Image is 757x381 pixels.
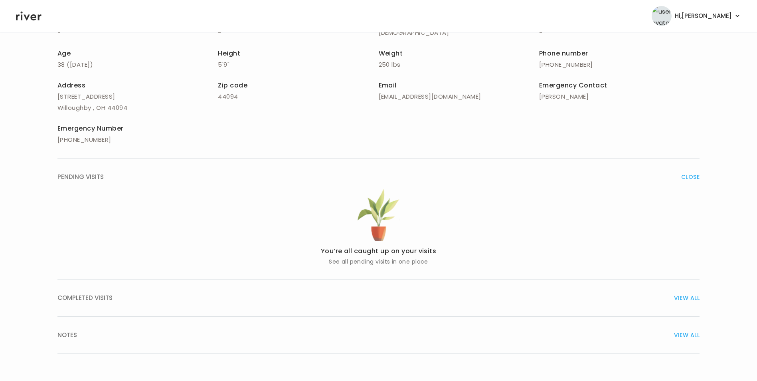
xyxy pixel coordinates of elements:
[218,91,378,102] p: 44094
[57,91,218,102] p: [STREET_ADDRESS]
[218,59,378,70] p: 5'9"
[57,280,700,317] button: COMPLETED VISITSVIEW ALL
[218,49,240,58] span: Height
[539,59,700,70] p: [PHONE_NUMBER]
[539,81,607,90] span: Emergency Contact
[57,171,104,183] span: PENDING VISITS
[652,6,741,26] button: user avatarHi,[PERSON_NAME]
[321,246,437,257] p: You’re all caught up on your visits
[57,59,218,70] p: 38
[379,91,539,102] p: [EMAIL_ADDRESS][DOMAIN_NAME]
[379,49,403,58] span: Weight
[321,257,437,266] p: See all pending visits in one place
[379,27,539,38] p: [DEMOGRAPHIC_DATA]
[218,27,378,38] p: -
[57,49,71,58] span: Age
[681,171,700,183] span: CLOSE
[57,81,85,90] span: Address
[218,81,247,90] span: Zip code
[57,124,124,133] span: Emergency Number
[652,6,672,26] img: user avatar
[57,329,77,341] span: NOTES
[674,329,700,341] span: VIEW ALL
[57,292,113,304] span: COMPLETED VISITS
[379,59,539,70] p: 250 lbs
[57,27,218,38] p: -
[57,317,700,354] button: NOTESVIEW ALL
[57,102,218,113] p: Willoughby , OH 44094
[57,134,218,145] p: [PHONE_NUMBER]
[674,292,700,304] span: VIEW ALL
[675,10,732,22] span: Hi, [PERSON_NAME]
[379,81,397,90] span: Email
[539,91,700,102] p: [PERSON_NAME]
[57,159,700,195] button: PENDING VISITSCLOSE
[539,27,700,38] p: -
[67,60,93,69] span: ( [DATE] )
[539,49,588,58] span: Phone number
